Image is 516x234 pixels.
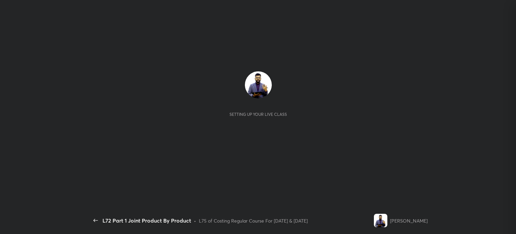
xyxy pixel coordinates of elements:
[102,216,191,225] div: L72 Part 1 Joint Product By Product
[199,217,308,224] div: L75 of Costing Regular Course For [DATE] & [DATE]
[245,71,272,98] img: 78d879e9ade943c4a63fa74a256d960a.jpg
[374,214,387,227] img: 78d879e9ade943c4a63fa74a256d960a.jpg
[194,217,196,224] div: •
[390,217,428,224] div: [PERSON_NAME]
[229,112,287,117] div: Setting up your live class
